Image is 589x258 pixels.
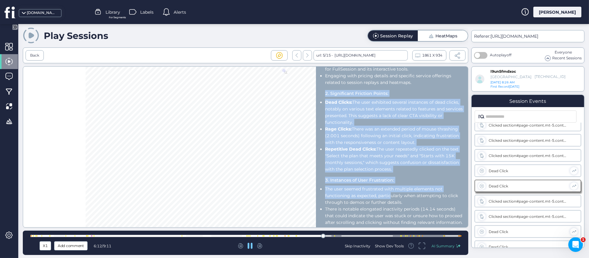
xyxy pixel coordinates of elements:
[507,53,511,57] span: off
[489,184,567,188] div: Dead Click
[489,245,567,249] div: Dead Click
[106,9,120,16] span: Library
[103,244,111,248] span: 9:11
[174,9,186,16] span: Alerts
[581,237,586,242] span: 1
[325,146,376,152] strong: Repetitive Dead Clicks:
[325,90,465,97] h4: 2. Significant Friction Points:
[431,244,455,248] span: AI Summary
[489,199,568,204] div: Clicked section#page-content.mt-5.container-fluid.px-0 div.row.mt-5 div#page-body.col-12.col-xl-6...
[30,53,39,58] div: Back
[325,99,465,126] li: The user exhibited several instances of dead clicks, notably on various text elements related to ...
[140,9,154,16] span: Labels
[568,237,583,252] iframe: Intercom live chat
[490,75,532,79] div: [GEOGRAPHIC_DATA]
[94,244,102,248] span: 6:12
[422,52,442,59] span: 1861 X 934
[489,123,568,127] div: Clicked section#page-content.mt-5.container-fluid.px-0 div.row.mt-5 div#page-body.col-12.col-xl-6...
[489,229,567,234] div: Dead Click
[510,98,546,104] div: Session Events
[380,34,413,38] div: Session Replay
[490,85,523,89] div: [DATE]
[41,242,50,249] div: X1
[325,126,465,146] li: There was an extended period of mouse thrashing (2.001 seconds) following an initial click, indic...
[325,206,465,226] li: There is notable elongated inactivity periods (14.14 seconds) that could indicate the user was st...
[375,243,404,249] div: Show Dev Tools
[490,33,538,39] span: [URL][DOMAIN_NAME]
[325,186,465,206] li: The user seemed frustrated with multiple elements not functioning as expected, particularly when ...
[345,243,370,249] div: Skip Inactivity
[44,30,108,41] div: Play Sessions
[325,146,465,173] li: The user repeatedly clicked on the text "Select the plan that meets your needs" and "Starts with ...
[27,10,57,16] div: [DOMAIN_NAME]
[552,55,582,61] span: Recent Sessions
[314,50,408,61] div: url: 5/15 -
[109,16,126,19] span: For Segments
[545,50,582,55] div: Everyone
[94,244,115,248] div: /
[325,72,465,86] li: Engaging with pricing details and specific service offerings related to session replays and heatm...
[489,153,568,158] div: Clicked section#page-content.mt-5.container-fluid.px-0 div.row.mt-5 div#page-body.col-12.col-xl-6...
[325,177,465,183] h4: 3. Instances of User Frustration:
[533,7,581,17] div: [PERSON_NAME]
[490,85,509,89] span: First Record
[333,50,376,61] div: [URL][DOMAIN_NAME]
[489,138,568,143] div: Clicked section#page-content.mt-5.container-fluid.px-0 div.row.mt-5 div#page-body.col-12.col-xl-6...
[490,69,520,74] div: l9un5fmdxoc
[535,74,559,79] div: [TECHNICAL_ID]
[490,53,511,57] span: Autoplay
[489,214,568,219] div: Clicked section#page-content.mt-5.container-fluid.px-0 div.row.mt-5 div#page-body.col-12.col-xl-6...
[435,34,457,38] div: HeatMaps
[325,99,352,105] strong: Dead Clicks:
[325,126,352,132] strong: Rage Clicks:
[490,80,539,85] div: [DATE] 8:26 AM
[474,33,490,39] span: Referer:
[58,242,84,249] span: Add comment
[489,169,567,173] div: Dead Click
